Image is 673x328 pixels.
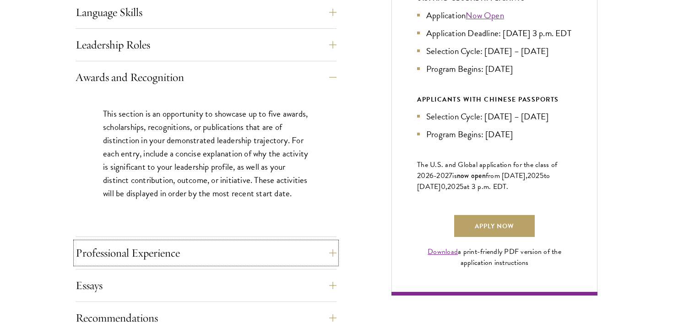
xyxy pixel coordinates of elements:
span: , [445,181,447,192]
li: Program Begins: [DATE] [417,62,572,75]
span: is [452,170,457,181]
span: 0 [441,181,445,192]
span: 7 [449,170,452,181]
div: a print-friendly PDF version of the application instructions [417,246,572,268]
span: at 3 p.m. EDT. [464,181,509,192]
span: now open [457,170,486,181]
p: This section is an opportunity to showcase up to five awards, scholarships, recognitions, or publ... [103,107,309,200]
button: Language Skills [76,1,336,23]
div: APPLICANTS WITH CHINESE PASSPORTS [417,94,572,105]
button: Professional Experience [76,242,336,264]
button: Essays [76,274,336,296]
a: Now Open [466,9,504,22]
span: 5 [540,170,544,181]
li: Selection Cycle: [DATE] – [DATE] [417,44,572,58]
span: to [DATE] [417,170,550,192]
span: 202 [527,170,540,181]
li: Application [417,9,572,22]
span: The U.S. and Global application for the class of 202 [417,159,557,181]
a: Download [428,246,458,257]
span: 202 [447,181,460,192]
span: 5 [460,181,464,192]
a: Apply Now [454,215,535,237]
li: Application Deadline: [DATE] 3 p.m. EDT [417,27,572,40]
span: from [DATE], [486,170,527,181]
span: -202 [434,170,449,181]
span: 6 [429,170,434,181]
button: Leadership Roles [76,34,336,56]
li: Program Begins: [DATE] [417,128,572,141]
li: Selection Cycle: [DATE] – [DATE] [417,110,572,123]
button: Awards and Recognition [76,66,336,88]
